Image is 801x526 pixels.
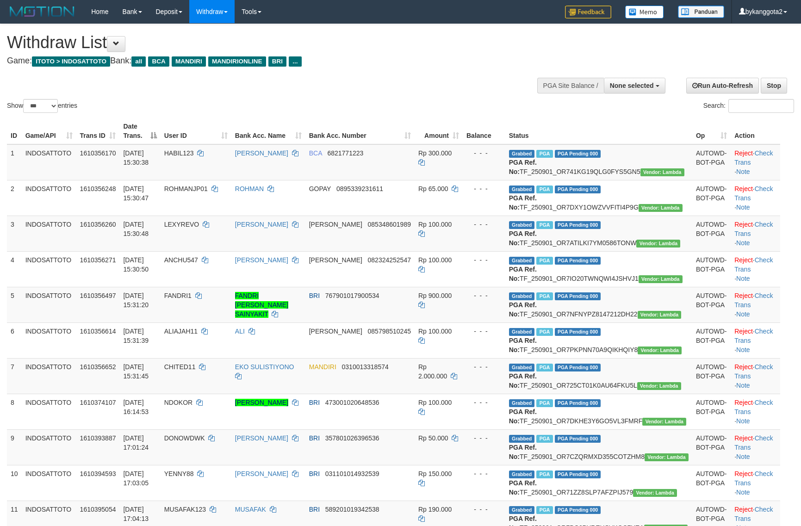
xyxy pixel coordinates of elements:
span: CHITED11 [164,363,196,371]
span: None selected [610,82,654,89]
th: User ID: activate to sort column ascending [161,118,231,144]
span: Marked by bykanggota1 [536,186,553,193]
span: Vendor URL: https://order7.1velocity.biz [638,347,682,354]
span: Copy 031101014932539 to clipboard [325,470,379,477]
th: Date Trans.: activate to sort column descending [119,118,160,144]
a: Reject [734,221,753,228]
span: Vendor URL: https://order7.1velocity.biz [639,204,683,212]
span: Grabbed [509,506,535,514]
td: AUTOWD-BOT-PGA [692,465,731,501]
a: FANDRI [PERSON_NAME] SAINYAKIT [235,292,288,318]
a: Reject [734,328,753,335]
span: 1610356248 [80,185,116,192]
span: Marked by bykanggota1 [536,364,553,371]
th: Balance [463,118,505,144]
th: Bank Acc. Name: activate to sort column ascending [231,118,305,144]
span: YENNY88 [164,470,194,477]
td: 3 [7,216,22,251]
span: [PERSON_NAME] [309,221,362,228]
span: BRI [309,292,320,299]
a: Note [736,417,750,425]
b: PGA Ref. No: [509,372,537,389]
a: Reject [734,292,753,299]
td: 9 [7,429,22,465]
span: 1610395054 [80,506,116,513]
div: - - - [466,433,502,443]
a: Check Trans [734,470,773,487]
span: Grabbed [509,435,535,443]
div: - - - [466,184,502,193]
span: Rp 100.000 [418,221,452,228]
td: 8 [7,394,22,429]
span: Copy 767901017900534 to clipboard [325,292,379,299]
span: PGA Pending [555,186,601,193]
span: 1610356497 [80,292,116,299]
td: INDOSATTOTO [22,358,76,394]
a: Check Trans [734,256,773,273]
span: Rp 50.000 [418,434,448,442]
a: Check Trans [734,221,773,237]
td: · · [731,322,780,358]
span: Marked by bykanggota2 [536,506,553,514]
a: Note [736,275,750,282]
td: INDOSATTOTO [22,429,76,465]
span: GOPAY [309,185,331,192]
span: 1610356170 [80,149,116,157]
div: - - - [466,398,502,407]
span: Vendor URL: https://order7.1velocity.biz [638,311,682,319]
a: Check Trans [734,506,773,522]
a: Reject [734,470,753,477]
span: 1610356652 [80,363,116,371]
div: - - - [466,291,502,300]
th: Game/API: activate to sort column ascending [22,118,76,144]
td: TF_250901_OR71ZZ8SLP7AFZPIJ579 [505,465,692,501]
a: Check Trans [734,292,773,309]
span: [DATE] 17:03:05 [123,470,149,487]
span: MUSAFAK123 [164,506,206,513]
span: ALIAJAH11 [164,328,198,335]
span: ANCHU547 [164,256,198,264]
span: MANDIRI [309,363,336,371]
td: · · [731,429,780,465]
span: PGA Pending [555,221,601,229]
td: AUTOWD-BOT-PGA [692,216,731,251]
a: Stop [761,78,787,93]
a: Note [736,168,750,175]
a: Check Trans [734,363,773,380]
td: AUTOWD-BOT-PGA [692,429,731,465]
span: PGA Pending [555,257,601,265]
td: AUTOWD-BOT-PGA [692,358,731,394]
span: Copy 0895339231611 to clipboard [336,185,383,192]
b: PGA Ref. No: [509,479,537,496]
td: TF_250901_OR7DXY1OWZVVFITI4P9G [505,180,692,216]
td: TF_250901_OR7CZQRMXD355COTZHM8 [505,429,692,465]
td: 6 [7,322,22,358]
span: [DATE] 17:01:24 [123,434,149,451]
span: PGA Pending [555,328,601,336]
img: Feedback.jpg [565,6,611,19]
span: ITOTO > INDOSATTOTO [32,56,110,67]
span: HABIL123 [164,149,194,157]
span: Copy 357801026396536 to clipboard [325,434,379,442]
span: Marked by bykanggota1 [536,257,553,265]
span: FANDRI1 [164,292,192,299]
span: Grabbed [509,399,535,407]
span: Vendor URL: https://order7.1velocity.biz [640,168,684,176]
span: Vendor URL: https://order7.1velocity.biz [645,453,689,461]
span: Rp 900.000 [418,292,452,299]
div: - - - [466,255,502,265]
span: DONOWDWK [164,434,205,442]
span: PGA Pending [555,470,601,478]
label: Search: [703,99,794,113]
span: Grabbed [509,257,535,265]
a: Check Trans [734,328,773,344]
th: Amount: activate to sort column ascending [415,118,463,144]
b: PGA Ref. No: [509,408,537,425]
span: 1610356614 [80,328,116,335]
span: Copy 589201019342538 to clipboard [325,506,379,513]
b: PGA Ref. No: [509,159,537,175]
b: PGA Ref. No: [509,444,537,460]
b: PGA Ref. No: [509,194,537,211]
label: Show entries [7,99,77,113]
span: [PERSON_NAME] [309,256,362,264]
